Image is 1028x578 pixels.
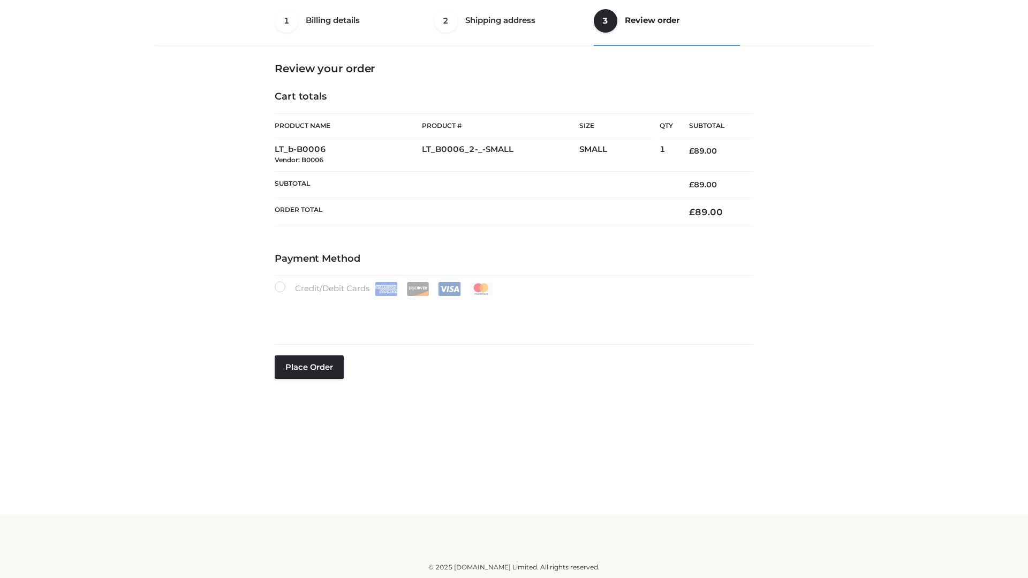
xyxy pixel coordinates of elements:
bdi: 89.00 [689,207,723,217]
h4: Cart totals [275,91,753,103]
img: Visa [438,282,461,296]
h4: Payment Method [275,253,753,265]
th: Qty [660,113,673,138]
img: Discover [406,282,429,296]
span: £ [689,180,694,189]
th: Order Total [275,198,673,226]
img: Mastercard [470,282,493,296]
td: 1 [660,138,673,172]
span: £ [689,207,695,217]
th: Subtotal [275,171,673,197]
label: Credit/Debit Cards [275,282,494,296]
iframe: Secure payment input frame [273,294,751,333]
div: © 2025 [DOMAIN_NAME] Limited. All rights reserved. [159,562,869,573]
th: Size [579,114,654,138]
h3: Review your order [275,62,753,75]
td: LT_b-B0006 [275,138,422,172]
small: Vendor: B0006 [275,156,323,164]
span: £ [689,146,694,156]
td: LT_B0006_2-_-SMALL [422,138,579,172]
img: Amex [375,282,398,296]
th: Subtotal [673,114,753,138]
td: SMALL [579,138,660,172]
th: Product Name [275,113,422,138]
th: Product # [422,113,579,138]
bdi: 89.00 [689,180,717,189]
bdi: 89.00 [689,146,717,156]
button: Place order [275,355,344,379]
